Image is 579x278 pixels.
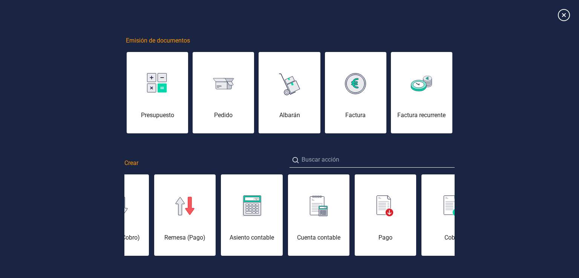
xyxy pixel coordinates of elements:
img: img-cobro.svg [444,196,461,217]
img: img-presupuesto.svg [147,73,168,95]
div: Asiento contable [221,233,282,242]
img: img-albaran.svg [279,71,300,96]
div: Pago [355,233,416,242]
span: Crear [124,159,138,168]
div: Presupuesto [127,111,188,120]
div: Cuenta contable [288,233,349,242]
input: Buscar acción [289,152,455,168]
div: Pedido [193,111,254,120]
img: img-pago.svg [377,196,394,217]
span: Emisión de documentos [126,36,190,45]
img: img-pedido.svg [213,78,234,90]
img: img-factura.svg [345,73,366,94]
div: Remesa (Pago) [154,233,216,242]
img: img-asiento-contable.svg [242,196,261,217]
img: img-remesa-pago.svg [175,197,195,215]
img: img-cuenta-contable.svg [310,196,328,217]
div: Factura [325,111,386,120]
img: img-factura-recurrente.svg [411,76,432,91]
div: Albarán [259,111,320,120]
div: Factura recurrente [391,111,452,120]
div: Cobro [421,233,483,242]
